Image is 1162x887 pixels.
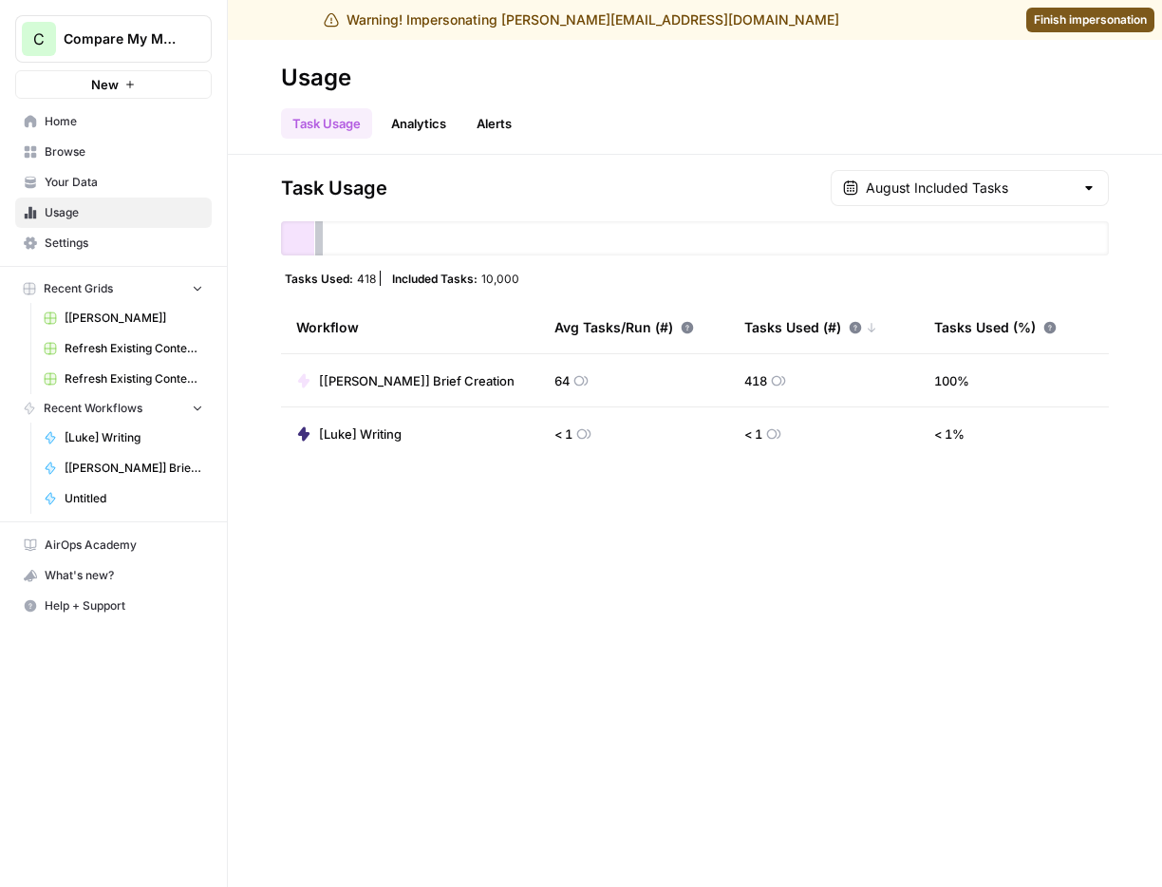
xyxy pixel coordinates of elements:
span: [Luke] Writing [65,429,203,446]
span: 10,000 [481,271,519,286]
span: Recent Grids [44,280,113,297]
span: New [91,75,119,94]
span: 100 % [934,371,969,390]
span: Browse [45,143,203,160]
a: Finish impersonation [1026,8,1154,32]
span: [[PERSON_NAME]] Brief Creation [319,371,515,390]
span: [Luke] Writing [319,425,402,443]
input: August Included Tasks [866,179,1074,198]
button: What's new? [15,560,212,591]
span: < 1 [744,425,762,443]
a: [Luke] Writing [35,423,212,453]
a: Refresh Existing Content (Updated) [35,333,212,364]
button: Alerts [465,108,523,139]
span: Compare My Move [64,29,178,48]
span: Refresh Existing Content (Updated) [65,340,203,357]
a: Browse [15,137,212,167]
span: Tasks Used: [285,271,353,286]
div: Warning! Impersonating [PERSON_NAME][EMAIL_ADDRESS][DOMAIN_NAME] [324,10,839,29]
span: Finish impersonation [1034,11,1147,28]
span: C [33,28,45,50]
button: New [15,70,212,99]
span: Home [45,113,203,130]
span: 418 [357,271,376,286]
a: [[PERSON_NAME]] Brief Creation [296,371,515,390]
a: Your Data [15,167,212,198]
span: Refresh Existing Content (1) [65,370,203,387]
a: Analytics [380,108,458,139]
a: [Luke] Writing [296,425,402,443]
span: [[PERSON_NAME]] [65,310,203,327]
a: Home [15,106,212,137]
span: AirOps Academy [45,537,203,554]
button: Recent Grids [15,274,212,303]
span: Untitled [65,490,203,507]
span: Included Tasks: [392,271,478,286]
a: [[PERSON_NAME]] Brief Creation [35,453,212,483]
span: 64 [554,371,570,390]
a: Settings [15,228,212,258]
div: Usage [281,63,351,93]
a: Untitled [35,483,212,514]
a: Usage [15,198,212,228]
span: [[PERSON_NAME]] Brief Creation [65,460,203,477]
span: Your Data [45,174,203,191]
span: Settings [45,235,203,252]
button: Help + Support [15,591,212,621]
div: Workflow [296,301,524,353]
a: [[PERSON_NAME]] [35,303,212,333]
a: Refresh Existing Content (1) [35,364,212,394]
div: Avg Tasks/Run (#) [554,301,694,353]
span: Usage [45,204,203,221]
span: < 1 % [934,425,965,443]
button: Recent Workflows [15,394,212,423]
span: Task Usage [281,175,387,201]
div: What's new? [16,561,211,590]
button: Workspace: Compare My Move [15,15,212,63]
span: < 1 [554,425,572,443]
span: 418 [744,371,767,390]
a: AirOps Academy [15,530,212,560]
span: Help + Support [45,597,203,614]
div: Tasks Used (%) [934,301,1057,353]
div: Tasks Used (#) [744,301,877,353]
span: Recent Workflows [44,400,142,417]
a: Task Usage [281,108,372,139]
